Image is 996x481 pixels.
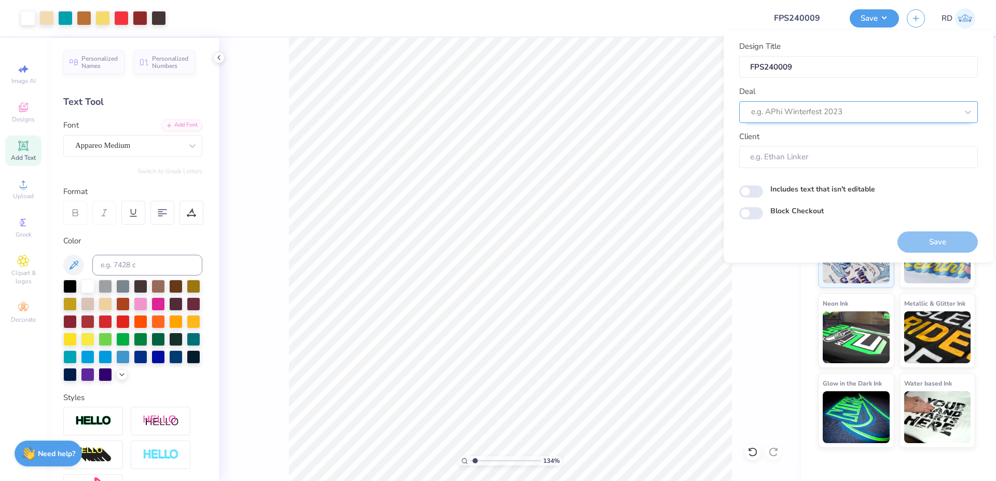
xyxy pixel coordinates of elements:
[739,86,755,98] label: Deal
[11,77,36,85] span: Image AI
[12,115,35,123] span: Designs
[63,235,202,247] div: Color
[143,415,179,428] img: Shadow
[543,456,560,465] span: 134 %
[904,311,971,363] img: Metallic & Glitter Ink
[81,55,118,70] span: Personalized Names
[739,131,759,143] label: Client
[770,205,824,216] label: Block Checkout
[739,146,978,168] input: e.g. Ethan Linker
[823,391,890,443] img: Glow in the Dark Ink
[75,447,112,463] img: 3d Illusion
[823,378,882,389] span: Glow in the Dark Ink
[161,119,202,131] div: Add Font
[904,391,971,443] img: Water based Ink
[16,230,32,239] span: Greek
[63,95,202,109] div: Text Tool
[739,40,781,52] label: Design Title
[850,9,899,28] button: Save
[13,192,34,200] span: Upload
[137,167,202,175] button: Switch to Greek Letters
[5,269,41,285] span: Clipart & logos
[11,154,36,162] span: Add Text
[11,315,36,324] span: Decorate
[152,55,189,70] span: Personalized Numbers
[75,415,112,427] img: Stroke
[904,378,952,389] span: Water based Ink
[823,298,848,309] span: Neon Ink
[942,8,975,29] a: RD
[766,8,842,29] input: Untitled Design
[143,449,179,461] img: Negative Space
[63,392,202,404] div: Styles
[38,449,75,459] strong: Need help?
[955,8,975,29] img: Rommel Del Rosario
[63,119,79,131] label: Font
[823,311,890,363] img: Neon Ink
[92,255,202,276] input: e.g. 7428 c
[63,186,203,198] div: Format
[904,298,965,309] span: Metallic & Glitter Ink
[942,12,952,24] span: RD
[770,184,875,195] label: Includes text that isn't editable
